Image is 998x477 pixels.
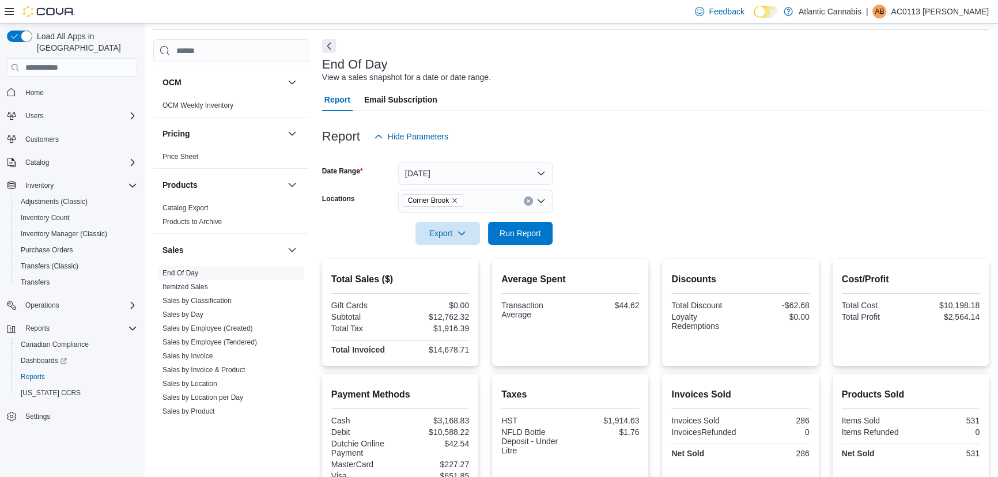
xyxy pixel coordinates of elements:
[422,222,473,245] span: Export
[32,31,137,54] span: Load All Apps in [GEOGRAPHIC_DATA]
[162,311,203,319] a: Sales by Day
[743,312,810,321] div: $0.00
[671,416,738,425] div: Invoices Sold
[16,386,85,400] a: [US_STATE] CCRS
[324,88,350,111] span: Report
[331,388,469,402] h2: Payment Methods
[842,301,909,310] div: Total Cost
[524,196,533,206] button: Clear input
[162,352,213,360] a: Sales by Invoice
[913,449,980,458] div: 531
[162,407,215,415] a: Sales by Product
[162,269,198,277] a: End Of Day
[21,356,67,365] span: Dashboards
[21,388,81,397] span: [US_STATE] CCRS
[2,154,142,171] button: Catalog
[21,179,137,192] span: Inventory
[671,449,704,458] strong: Net Sold
[322,71,491,84] div: View a sales snapshot for a date or date range.
[913,427,980,437] div: 0
[162,366,245,374] a: Sales by Invoice & Product
[331,272,469,286] h2: Total Sales ($)
[21,156,54,169] button: Catalog
[285,178,299,192] button: Products
[451,197,458,204] button: Remove Corner Brook from selection in this group
[2,177,142,194] button: Inventory
[402,439,469,448] div: $42.54
[162,203,208,213] span: Catalog Export
[16,243,137,257] span: Purchase Orders
[488,222,553,245] button: Run Report
[402,427,469,437] div: $10,588.22
[162,283,208,291] a: Itemized Sales
[2,408,142,425] button: Settings
[913,312,980,321] div: $2,564.14
[21,132,63,146] a: Customers
[364,88,437,111] span: Email Subscription
[12,369,142,385] button: Reports
[671,427,738,437] div: InvoicesRefunded
[162,217,222,226] span: Products to Archive
[331,312,398,321] div: Subtotal
[162,338,257,346] a: Sales by Employee (Tendered)
[875,5,884,18] span: AB
[754,6,778,18] input: Dark Mode
[12,385,142,401] button: [US_STATE] CCRS
[331,301,398,310] div: Gift Cards
[162,379,217,388] span: Sales by Location
[21,340,89,349] span: Canadian Compliance
[331,416,398,425] div: Cash
[21,321,137,335] span: Reports
[501,416,568,425] div: HST
[16,338,93,351] a: Canadian Compliance
[891,5,989,18] p: AC0113 [PERSON_NAME]
[842,416,909,425] div: Items Sold
[872,5,886,18] div: AC0113 Baker Jory
[25,111,43,120] span: Users
[322,194,355,203] label: Locations
[162,268,198,278] span: End Of Day
[162,179,198,191] h3: Products
[16,370,50,384] a: Reports
[322,58,388,71] h3: End Of Day
[21,278,50,287] span: Transfers
[743,301,810,310] div: -$62.68
[162,179,283,191] button: Products
[743,427,810,437] div: 0
[501,272,639,286] h2: Average Spent
[162,77,283,88] button: OCM
[16,259,83,273] a: Transfers (Classic)
[16,338,137,351] span: Canadian Compliance
[501,388,639,402] h2: Taxes
[162,101,233,110] span: OCM Weekly Inventory
[21,409,137,423] span: Settings
[402,345,469,354] div: $14,678.71
[671,312,738,331] div: Loyalty Redemptions
[153,150,308,168] div: Pricing
[16,370,137,384] span: Reports
[536,196,546,206] button: Open list of options
[573,301,640,310] div: $44.62
[21,262,78,271] span: Transfers (Classic)
[162,296,232,305] span: Sales by Classification
[842,388,980,402] h2: Products Sold
[25,301,59,310] span: Operations
[285,127,299,141] button: Pricing
[12,194,142,210] button: Adjustments (Classic)
[162,204,208,212] a: Catalog Export
[21,85,137,99] span: Home
[12,242,142,258] button: Purchase Orders
[16,386,137,400] span: Washington CCRS
[21,86,48,100] a: Home
[162,128,283,139] button: Pricing
[2,320,142,336] button: Reports
[322,166,363,176] label: Date Range
[162,128,190,139] h3: Pricing
[12,226,142,242] button: Inventory Manager (Classic)
[162,152,198,161] span: Price Sheet
[369,125,453,148] button: Hide Parameters
[322,39,336,53] button: Next
[12,336,142,353] button: Canadian Compliance
[671,301,738,310] div: Total Discount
